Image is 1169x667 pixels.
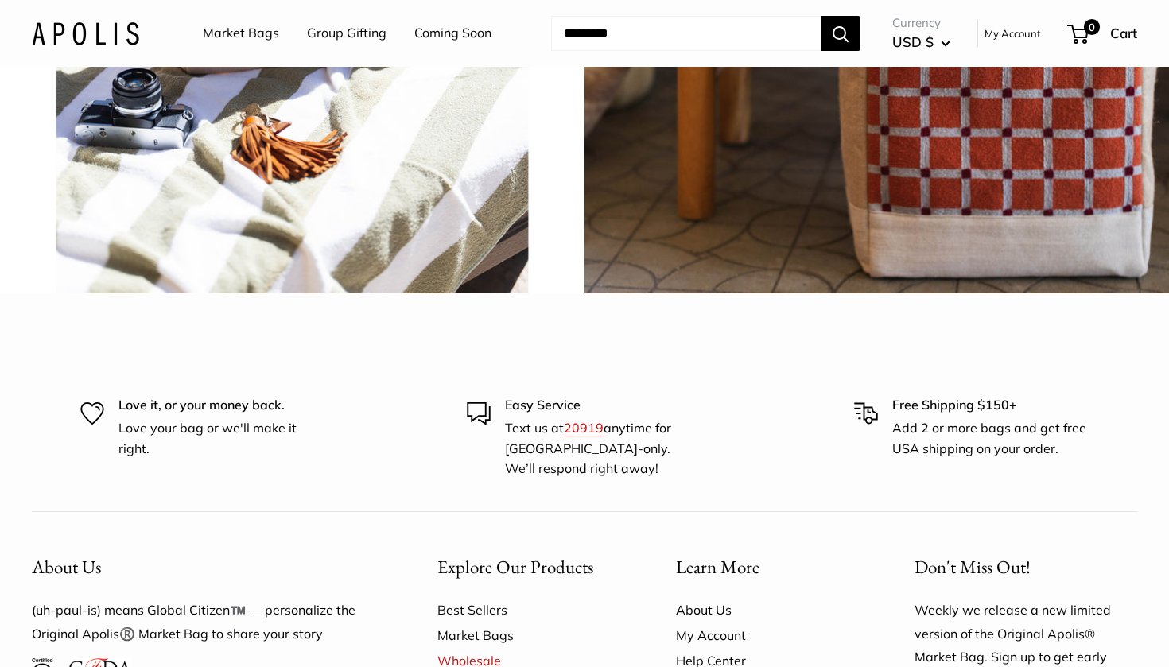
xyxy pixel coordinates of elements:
span: Currency [892,12,950,34]
span: Explore Our Products [437,555,593,579]
span: USD $ [892,33,934,50]
button: About Us [32,552,382,583]
p: Easy Service [505,395,701,416]
p: Don't Miss Out! [915,552,1137,583]
img: Apolis [32,21,139,45]
a: Best Sellers [437,597,620,622]
button: Search [821,16,860,51]
p: Love your bag or we'll make it right. [118,418,315,459]
p: Free Shipping $150+ [892,395,1089,416]
button: USD $ [892,29,950,55]
p: Add 2 or more bags and get free USA shipping on your order. [892,418,1089,459]
a: Market Bags [203,21,279,45]
p: (uh-paul-is) means Global Citizen™️ — personalize the Original Apolis®️ Market Bag to share your ... [32,599,382,646]
span: About Us [32,555,101,579]
input: Search... [551,16,821,51]
a: My Account [985,24,1041,43]
a: 20919 [564,420,604,436]
a: My Account [676,622,859,648]
a: Market Bags [437,622,620,648]
p: Love it, or your money back. [118,395,315,416]
a: About Us [676,597,859,622]
a: 0 Cart [1069,21,1137,46]
span: Learn More [676,555,759,579]
a: Coming Soon [414,21,491,45]
span: Cart [1110,25,1137,41]
span: 0 [1084,19,1100,35]
button: Learn More [676,552,859,583]
a: Group Gifting [307,21,386,45]
button: Explore Our Products [437,552,620,583]
p: Text us at anytime for [GEOGRAPHIC_DATA]-only. We’ll respond right away! [505,418,701,479]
